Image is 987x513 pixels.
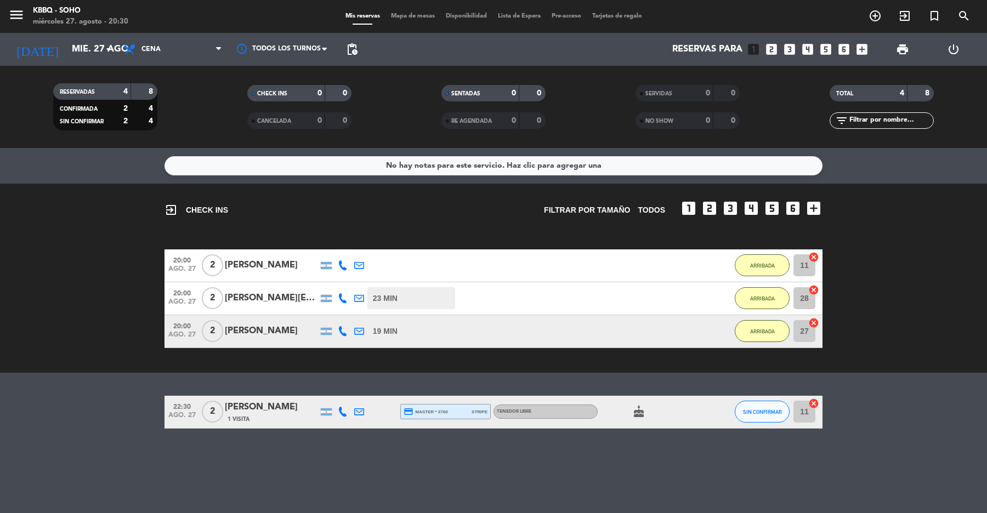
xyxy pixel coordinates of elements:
span: 22:30 [168,400,196,412]
strong: 4 [123,88,128,95]
span: RESERVADAS [60,89,95,95]
i: looks_one [680,200,697,217]
input: Filtrar por nombre... [848,115,933,127]
strong: 4 [149,117,155,125]
span: 1 Visita [228,415,249,424]
button: ARRIBADA [735,254,790,276]
div: No hay notas para este servicio. Haz clic para agregar una [386,159,602,172]
i: filter_list [835,114,848,127]
i: cancel [808,252,819,263]
span: SENTADAS [451,91,480,96]
i: cancel [808,398,819,409]
span: CONFIRMADA [60,106,98,112]
span: pending_actions [345,43,359,56]
strong: 2 [123,117,128,125]
span: 2 [202,254,223,276]
span: TENEDOR LIBRE [497,409,531,414]
span: 2 [202,320,223,342]
i: add_box [855,42,869,56]
span: 2 [202,401,223,423]
button: SIN CONFIRMAR [735,401,790,423]
span: ago. 27 [168,331,196,344]
strong: 0 [343,117,349,124]
i: menu [8,7,25,23]
span: TODOS [638,204,665,216]
div: LOG OUT [928,33,979,66]
span: ARRIBADA [750,263,775,269]
i: looks_3 [782,42,797,56]
i: power_settings_new [947,43,960,56]
button: ARRIBADA [735,320,790,342]
span: ARRIBADA [750,328,775,334]
span: print [896,43,909,56]
span: Reservas para [672,44,742,55]
i: looks_two [764,42,779,56]
span: ago. 27 [168,298,196,311]
strong: 8 [149,88,155,95]
i: looks_two [701,200,718,217]
i: exit_to_app [898,9,911,22]
i: looks_4 [742,200,760,217]
strong: 0 [512,117,516,124]
div: [PERSON_NAME] [225,400,318,414]
div: miércoles 27. agosto - 20:30 [33,16,128,27]
strong: 0 [537,89,543,97]
i: looks_5 [819,42,833,56]
span: TOTAL [836,91,853,96]
span: SIN CONFIRMAR [60,119,104,124]
i: looks_4 [801,42,815,56]
span: Filtrar por tamaño [544,204,630,216]
span: Pre-acceso [546,13,587,19]
i: arrow_drop_down [102,43,115,56]
i: credit_card [404,407,413,417]
i: looks_one [746,42,761,56]
i: cancel [808,317,819,328]
i: looks_5 [763,200,781,217]
i: turned_in_not [928,9,941,22]
i: search [957,9,971,22]
strong: 0 [731,117,738,124]
i: looks_3 [722,200,739,217]
span: 20:00 [168,319,196,332]
i: cake [632,405,645,418]
span: NO SHOW [645,118,673,124]
span: SIN CONFIRMAR [743,409,782,415]
span: SERVIDAS [645,91,672,96]
span: 19 MIN [373,325,398,338]
span: Cena [141,45,161,53]
strong: 0 [512,89,516,97]
span: CHECK INS [164,203,228,216]
strong: 8 [925,89,932,97]
span: master * 3700 [404,407,448,417]
strong: 2 [123,105,128,112]
span: ago. 27 [168,412,196,424]
span: RE AGENDADA [451,118,492,124]
strong: 0 [731,89,738,97]
strong: 0 [706,89,710,97]
span: CANCELADA [257,118,291,124]
span: Lista de Espera [492,13,546,19]
span: Mapa de mesas [385,13,440,19]
div: [PERSON_NAME] [225,324,318,338]
i: exit_to_app [164,203,178,216]
span: 20:00 [168,286,196,299]
i: cancel [808,284,819,295]
i: [DATE] [8,37,66,61]
div: [PERSON_NAME][EMAIL_ADDRESS][PERSON_NAME][DOMAIN_NAME] [225,291,318,305]
button: menu [8,7,25,27]
span: 23 MIN [373,292,398,305]
div: Kbbq - Soho [33,5,128,16]
span: 2 [202,287,223,309]
strong: 0 [343,89,349,97]
span: Tarjetas de regalo [587,13,648,19]
div: [PERSON_NAME] [225,258,318,272]
span: CHECK INS [257,91,287,96]
i: looks_6 [837,42,851,56]
span: 20:00 [168,253,196,266]
strong: 0 [706,117,710,124]
span: Disponibilidad [440,13,492,19]
strong: 0 [317,89,322,97]
strong: 4 [900,89,904,97]
span: ARRIBADA [750,295,775,301]
strong: 0 [537,117,543,124]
